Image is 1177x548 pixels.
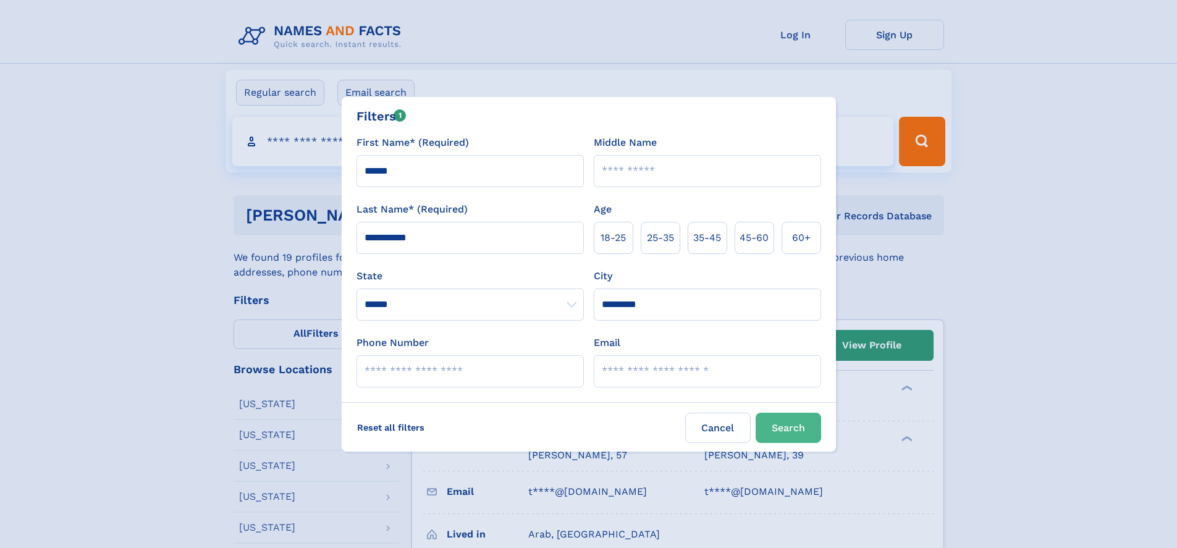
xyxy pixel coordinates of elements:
[349,413,432,442] label: Reset all filters
[356,135,469,150] label: First Name* (Required)
[594,135,657,150] label: Middle Name
[756,413,821,443] button: Search
[594,335,620,350] label: Email
[356,269,584,284] label: State
[356,107,407,125] div: Filters
[792,230,811,245] span: 60+
[356,335,429,350] label: Phone Number
[693,230,721,245] span: 35‑45
[594,202,612,217] label: Age
[356,202,468,217] label: Last Name* (Required)
[740,230,769,245] span: 45‑60
[685,413,751,443] label: Cancel
[594,269,612,284] label: City
[647,230,674,245] span: 25‑35
[601,230,626,245] span: 18‑25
